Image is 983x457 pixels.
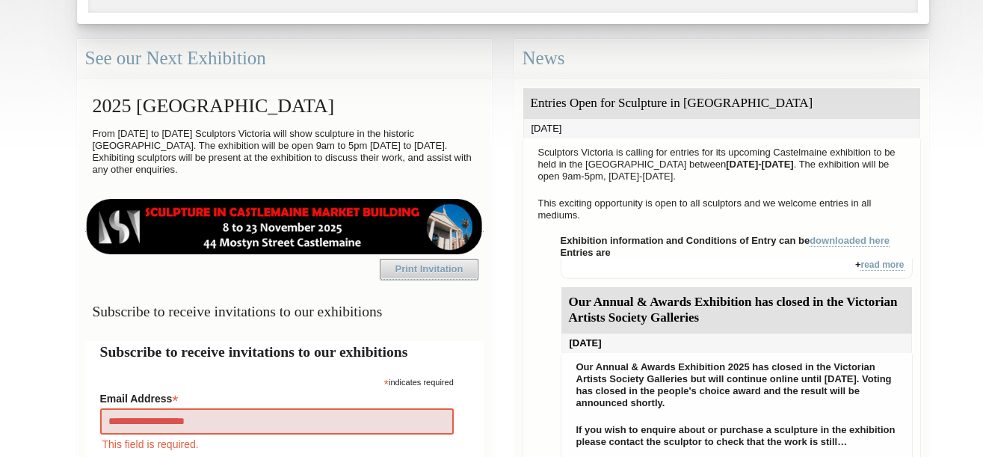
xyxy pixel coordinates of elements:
[380,259,478,280] a: Print Invitation
[100,436,454,453] div: This field is required.
[85,297,484,326] h3: Subscribe to receive invitations to our exhibitions
[561,287,912,334] div: Our Annual & Awards Exhibition has closed in the Victorian Artists Society Galleries
[860,260,904,271] a: read more
[100,388,454,406] label: Email Address
[569,358,905,413] p: Our Annual & Awards Exhibition 2025 has closed in the Victorian Artists Society Galleries but wil...
[77,39,492,79] div: See our Next Exhibition
[569,420,905,452] p: If you wish to enquire about or purchase a sculpture in the exhibition please contact the sculpto...
[100,341,469,363] h2: Subscribe to receive invitations to our exhibitions
[523,119,920,138] div: [DATE]
[85,199,484,254] img: castlemaine-ldrbd25v2.png
[85,124,484,180] p: From [DATE] to [DATE] Sculptors Victoria will show sculpture in the historic [GEOGRAPHIC_DATA]. T...
[514,39,929,79] div: News
[561,334,912,353] div: [DATE]
[100,374,454,388] div: indicates required
[726,159,794,170] strong: [DATE]-[DATE]
[531,143,913,186] p: Sculptors Victoria is calling for entries for its upcoming Castelmaine exhibition to be held in t...
[810,235,890,247] a: downloaded here
[561,259,913,279] div: +
[531,194,913,225] p: This exciting opportunity is open to all sculptors and we welcome entries in all mediums.
[561,235,890,247] strong: Exhibition information and Conditions of Entry can be
[523,88,920,119] div: Entries Open for Sculpture in [GEOGRAPHIC_DATA]
[85,88,484,124] h2: 2025 [GEOGRAPHIC_DATA]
